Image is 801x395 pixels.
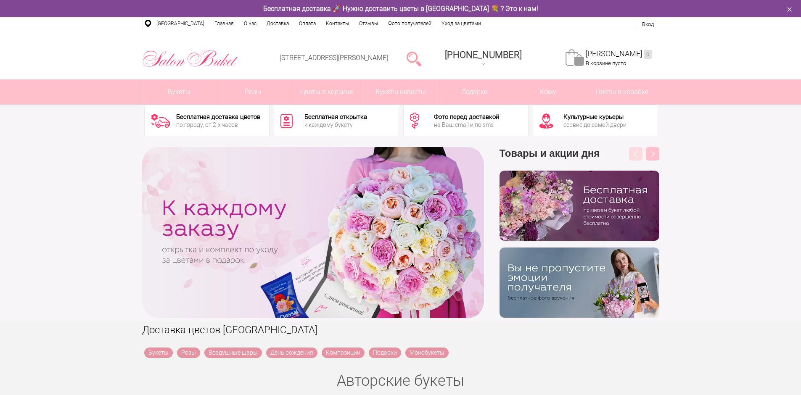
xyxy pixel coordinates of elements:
[434,114,499,120] div: Фото перед доставкой
[144,348,173,358] a: Букеты
[434,122,499,128] div: на Ваш email и по sms
[337,372,464,390] a: Авторские букеты
[151,17,209,30] a: [GEOGRAPHIC_DATA]
[290,79,364,105] a: Цветы в корзине
[136,4,666,13] div: Бесплатная доставка 🚀 Нужно доставить цветы в [GEOGRAPHIC_DATA] 💐 ? Это к нам!
[266,348,317,358] a: День рождения
[216,79,290,105] a: Розы
[383,17,436,30] a: Фото получателей
[176,122,260,128] div: по городу, от 2-х часов
[642,21,654,27] a: Вход
[440,47,527,71] a: [PHONE_NUMBER]
[294,17,321,30] a: Оплата
[511,79,585,105] span: Кому
[142,47,238,69] img: Цветы Нижний Новгород
[304,122,367,128] div: к каждому букету
[646,147,659,161] button: Next
[204,348,262,358] a: Воздушные шары
[585,79,659,105] a: Цветы в коробке
[142,322,659,337] h1: Доставка цветов [GEOGRAPHIC_DATA]
[209,17,239,30] a: Главная
[563,114,627,120] div: Культурные курьеры
[143,79,216,105] a: Букеты
[438,79,511,105] a: Подарки
[500,147,659,171] h3: Товары и акции дня
[304,114,367,120] div: Бесплатная открытка
[500,248,659,318] img: v9wy31nijnvkfycrkduev4dhgt9psb7e.png.webp
[500,171,659,241] img: hpaj04joss48rwypv6hbykmvk1dj7zyr.png.webp
[280,54,388,62] a: [STREET_ADDRESS][PERSON_NAME]
[563,122,627,128] div: сервис до самой двери
[354,17,383,30] a: Отзывы
[369,348,401,358] a: Подарки
[405,348,449,358] a: Монобукеты
[445,50,522,60] span: [PHONE_NUMBER]
[436,17,486,30] a: Уход за цветами
[586,49,652,59] a: [PERSON_NAME]
[644,50,652,59] ins: 0
[321,17,354,30] a: Контакты
[364,79,437,105] a: Букеты невесты
[239,17,262,30] a: О нас
[322,348,365,358] a: Композиции
[262,17,294,30] a: Доставка
[176,114,260,120] div: Бесплатная доставка цветов
[586,60,626,66] span: В корзине пусто
[177,348,200,358] a: Розы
